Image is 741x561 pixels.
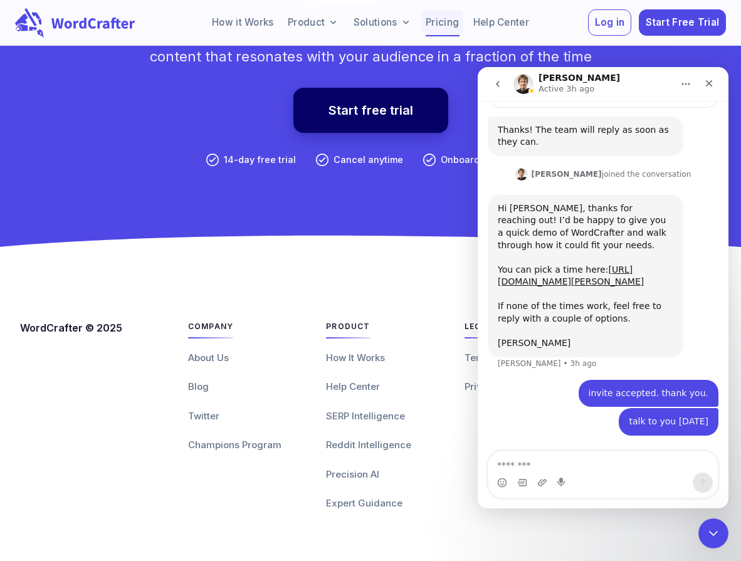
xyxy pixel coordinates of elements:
span: About Us [188,352,229,364]
span: Help Center [326,380,380,392]
a: Reddit Intelligence [326,438,411,453]
a: Blog [188,380,209,394]
span: Champions Program [188,439,281,451]
a: Solutions [349,10,416,35]
a: Pricing [421,10,464,35]
a: Champions Program [188,438,281,453]
span: Terms & Conditions [465,352,554,364]
a: SERP Intelligence [326,409,405,424]
a: Expert Guidance [326,496,402,511]
span: How It Works [326,352,385,364]
a: Privacy Policy [465,380,529,394]
p: WordCrafter © 2025 [20,320,168,335]
span: Expert Guidance [326,497,402,509]
button: Log in [588,9,631,36]
span: Legal [465,317,493,336]
span: Product [326,317,370,336]
a: Start free trial [293,88,448,133]
span: Company [188,317,233,336]
span: Log in [595,14,625,31]
p: 14-day free trial [224,153,296,167]
a: Start free trial [328,100,413,122]
a: Terms & Conditions [465,351,554,365]
a: Help Center [468,10,533,35]
p: Supercharge your SEO with SERP & Reddit Intelligence to create data-driven, high-ranking content ... [66,24,675,68]
button: Start Free Trial [639,9,726,36]
a: How It Works [326,351,385,365]
a: Precision AI [326,468,379,482]
span: Start Free Trial [646,14,720,31]
span: Precision AI [326,468,379,480]
a: About Us [188,351,229,365]
a: Twitter [188,409,219,424]
span: SERP Intelligence [326,410,405,422]
span: Privacy Policy [465,380,529,392]
span: Reddit Intelligence [326,439,411,451]
iframe: Intercom live chat [478,67,728,508]
iframe: Intercom live chat [698,518,728,548]
a: Help Center [326,380,380,394]
a: How it Works [208,10,278,35]
p: Onboarding included [441,153,535,167]
a: Product [283,10,344,35]
p: Cancel anytime [334,153,403,167]
span: Twitter [188,410,219,422]
span: Blog [188,380,209,392]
